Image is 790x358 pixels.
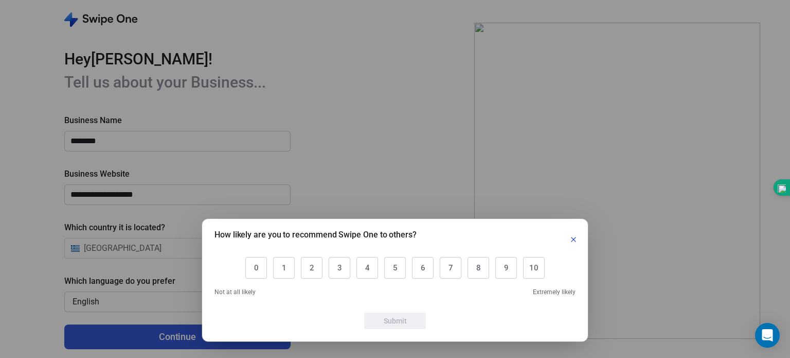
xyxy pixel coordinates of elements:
button: 1 [273,257,295,279]
h1: How likely are you to recommend Swipe One to others? [214,231,417,242]
button: Submit [364,313,426,329]
span: Not at all likely [214,288,256,296]
button: 7 [440,257,461,279]
button: 9 [495,257,517,279]
span: Extremely likely [533,288,576,296]
button: 0 [245,257,267,279]
button: 4 [356,257,378,279]
button: 2 [301,257,322,279]
button: 5 [384,257,406,279]
button: 3 [329,257,350,279]
button: 8 [468,257,489,279]
button: 10 [523,257,545,279]
button: 6 [412,257,434,279]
